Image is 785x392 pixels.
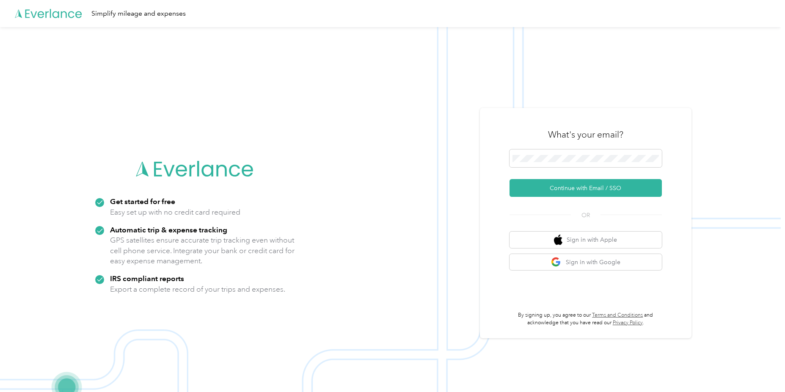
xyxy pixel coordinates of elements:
img: google logo [551,257,562,268]
strong: Automatic trip & expense tracking [110,225,227,234]
a: Terms and Conditions [592,312,643,318]
button: Continue with Email / SSO [510,179,662,197]
div: Simplify mileage and expenses [91,8,186,19]
h3: What's your email? [548,129,623,141]
iframe: Everlance-gr Chat Button Frame [738,345,785,392]
a: Privacy Policy [613,320,643,326]
p: GPS satellites ensure accurate trip tracking even without cell phone service. Integrate your bank... [110,235,295,266]
strong: IRS compliant reports [110,274,184,283]
button: apple logoSign in with Apple [510,232,662,248]
span: OR [571,211,600,220]
p: Easy set up with no credit card required [110,207,240,218]
p: By signing up, you agree to our and acknowledge that you have read our . [510,312,662,326]
button: google logoSign in with Google [510,254,662,271]
strong: Get started for free [110,197,175,206]
p: Export a complete record of your trips and expenses. [110,284,285,295]
img: apple logo [554,235,562,245]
